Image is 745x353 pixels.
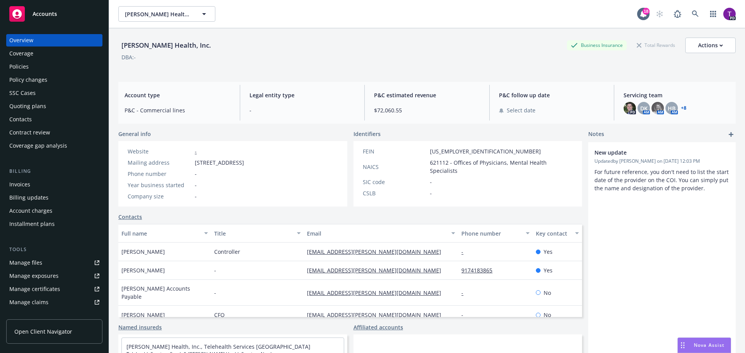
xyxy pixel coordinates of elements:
[499,91,605,99] span: P&C follow up date
[214,229,292,238] div: Title
[461,289,470,296] a: -
[6,3,102,25] a: Accounts
[9,60,29,73] div: Policies
[461,229,521,238] div: Phone number
[363,178,427,186] div: SIC code
[6,178,102,191] a: Invoices
[126,343,310,350] a: [PERSON_NAME] Health, Inc., Telehealth Services [GEOGRAPHIC_DATA]
[6,34,102,46] a: Overview
[121,53,136,61] div: DBA: -
[430,158,573,175] span: 621112 - Offices of Physicians, Mental Health Specialists
[6,257,102,269] a: Manage files
[567,40,627,50] div: Business Insurance
[6,246,102,253] div: Tools
[128,181,192,189] div: Year business started
[307,248,447,255] a: [EMAIL_ADDRESS][PERSON_NAME][DOMAIN_NAME]
[118,6,215,22] button: [PERSON_NAME] Health, Inc.
[214,266,216,274] span: -
[723,8,736,20] img: photo
[544,311,551,319] span: No
[304,224,458,243] button: Email
[9,270,59,282] div: Manage exposures
[363,189,427,197] div: CSLB
[128,192,192,200] div: Company size
[374,91,480,99] span: P&C estimated revenue
[353,130,381,138] span: Identifiers
[118,323,162,331] a: Named insureds
[118,40,214,50] div: [PERSON_NAME] Health, Inc.
[685,38,736,53] button: Actions
[594,148,709,157] span: New update
[670,6,685,22] a: Report a Bug
[6,218,102,230] a: Installment plans
[121,266,165,274] span: [PERSON_NAME]
[121,229,199,238] div: Full name
[9,257,42,269] div: Manage files
[681,106,686,110] a: +8
[128,170,192,178] div: Phone number
[633,40,679,50] div: Total Rewards
[668,104,676,112] span: HB
[726,130,736,139] a: add
[430,178,432,186] span: -
[624,102,636,114] img: photo
[307,229,447,238] div: Email
[6,60,102,73] a: Policies
[353,323,403,331] a: Affiliated accounts
[214,248,240,256] span: Controller
[6,139,102,152] a: Coverage gap analysis
[128,147,192,155] div: Website
[214,289,216,297] span: -
[125,106,230,114] span: P&C - Commercial lines
[694,342,724,348] span: Nova Assist
[6,296,102,308] a: Manage claims
[214,311,225,319] span: CFO
[307,267,447,274] a: [EMAIL_ADDRESS][PERSON_NAME][DOMAIN_NAME]
[9,87,36,99] div: SSC Cases
[6,309,102,322] a: Manage BORs
[461,311,470,319] a: -
[6,87,102,99] a: SSC Cases
[128,158,192,167] div: Mailing address
[507,106,535,114] span: Select date
[118,130,151,138] span: General info
[6,270,102,282] span: Manage exposures
[9,74,47,86] div: Policy changes
[461,267,499,274] a: 9174183865
[9,309,46,322] div: Manage BORs
[594,158,729,165] span: Updated by [PERSON_NAME] on [DATE] 12:03 PM
[430,189,432,197] span: -
[643,8,650,15] div: 18
[249,91,355,99] span: Legal entity type
[9,34,33,46] div: Overview
[195,158,244,167] span: [STREET_ADDRESS]
[33,11,57,17] span: Accounts
[9,47,33,60] div: Coverage
[536,229,570,238] div: Key contact
[6,191,102,204] a: Billing updates
[9,126,50,139] div: Contract review
[698,38,723,53] div: Actions
[125,10,192,18] span: [PERSON_NAME] Health, Inc.
[6,100,102,112] a: Quoting plans
[544,289,551,297] span: No
[6,113,102,126] a: Contacts
[121,311,165,319] span: [PERSON_NAME]
[678,338,688,353] div: Drag to move
[195,192,197,200] span: -
[651,102,664,114] img: photo
[430,147,541,155] span: [US_EMPLOYER_IDENTIFICATION_NUMBER]
[195,181,197,189] span: -
[6,167,102,175] div: Billing
[363,147,427,155] div: FEIN
[6,205,102,217] a: Account charges
[249,106,355,114] span: -
[458,224,532,243] button: Phone number
[9,296,49,308] div: Manage claims
[374,106,480,114] span: $72,060.55
[6,283,102,295] a: Manage certificates
[9,283,60,295] div: Manage certificates
[9,139,67,152] div: Coverage gap analysis
[9,113,32,126] div: Contacts
[688,6,703,22] a: Search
